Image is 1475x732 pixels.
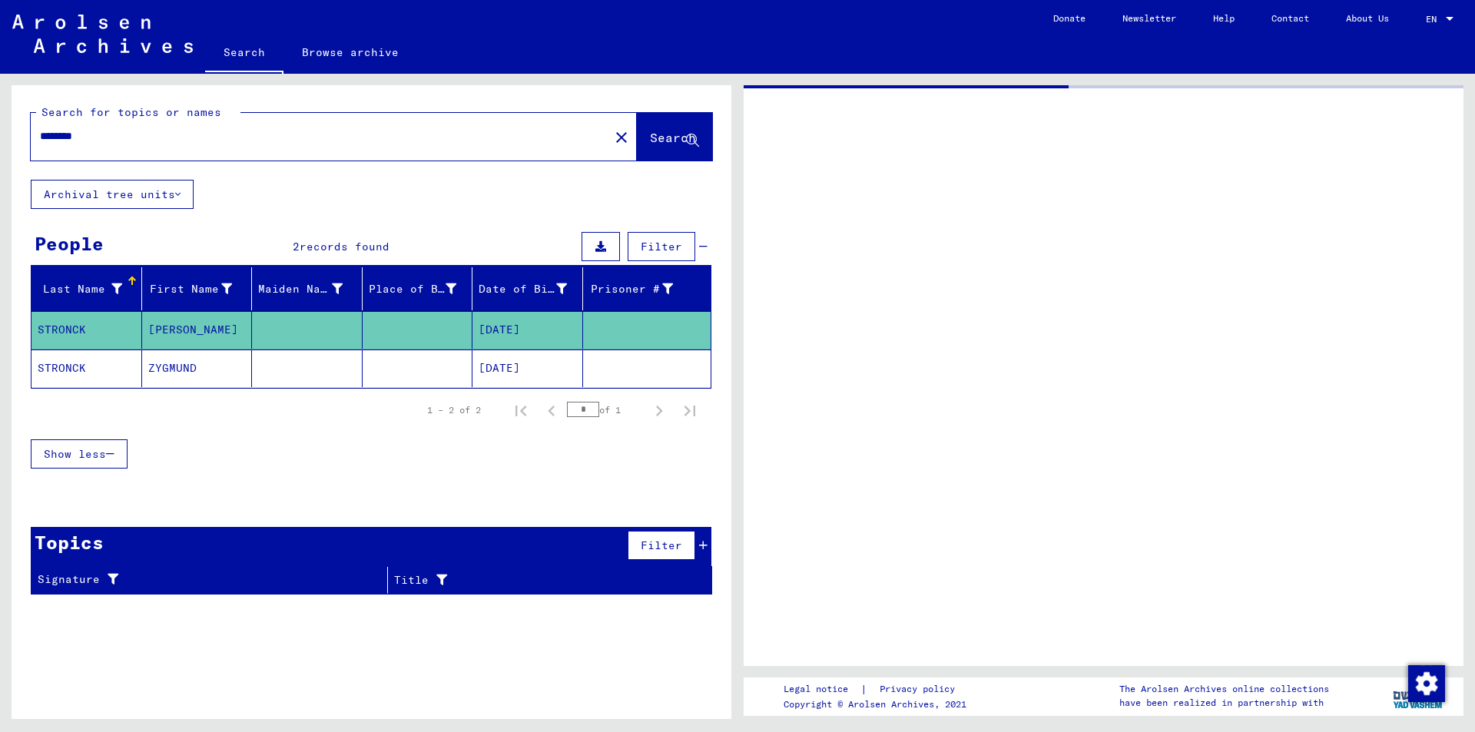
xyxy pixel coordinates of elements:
[644,395,675,426] button: Next page
[675,395,705,426] button: Last page
[394,568,697,592] div: Title
[479,281,567,297] div: Date of Birth
[784,697,973,711] p: Copyright © Arolsen Archives, 2021
[1426,14,1443,25] span: EN
[1119,696,1329,710] p: have been realized in partnership with
[31,349,142,387] mat-cell: STRONCK
[148,277,252,301] div: First Name
[283,34,417,71] a: Browse archive
[637,113,712,161] button: Search
[1408,665,1445,702] img: Change consent
[784,681,860,697] a: Legal notice
[148,281,233,297] div: First Name
[142,267,253,310] mat-header-cell: First Name
[394,572,681,588] div: Title
[31,267,142,310] mat-header-cell: Last Name
[589,277,693,301] div: Prisoner #
[369,281,457,297] div: Place of Birth
[650,130,696,145] span: Search
[612,128,631,147] mat-icon: close
[536,395,567,426] button: Previous page
[44,447,106,461] span: Show less
[363,267,473,310] mat-header-cell: Place of Birth
[258,277,362,301] div: Maiden Name
[205,34,283,74] a: Search
[583,267,711,310] mat-header-cell: Prisoner #
[784,681,973,697] div: |
[641,538,682,552] span: Filter
[369,277,476,301] div: Place of Birth
[293,240,300,253] span: 2
[38,571,376,588] div: Signature
[1390,677,1447,715] img: yv_logo.png
[31,311,142,349] mat-cell: STRONCK
[142,311,253,349] mat-cell: [PERSON_NAME]
[38,281,122,297] div: Last Name
[35,230,104,257] div: People
[567,402,644,417] div: of 1
[12,15,193,53] img: Arolsen_neg.svg
[31,180,194,209] button: Archival tree units
[589,281,674,297] div: Prisoner #
[472,349,583,387] mat-cell: [DATE]
[606,121,637,152] button: Clear
[628,232,695,261] button: Filter
[505,395,536,426] button: First page
[472,311,583,349] mat-cell: [DATE]
[41,105,221,119] mat-label: Search for topics or names
[252,267,363,310] mat-header-cell: Maiden Name
[38,277,141,301] div: Last Name
[35,528,104,556] div: Topics
[142,349,253,387] mat-cell: ZYGMUND
[31,439,128,469] button: Show less
[258,281,343,297] div: Maiden Name
[427,403,481,417] div: 1 – 2 of 2
[300,240,389,253] span: records found
[1119,682,1329,696] p: The Arolsen Archives online collections
[641,240,682,253] span: Filter
[472,267,583,310] mat-header-cell: Date of Birth
[867,681,973,697] a: Privacy policy
[479,277,586,301] div: Date of Birth
[38,568,391,592] div: Signature
[628,531,695,560] button: Filter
